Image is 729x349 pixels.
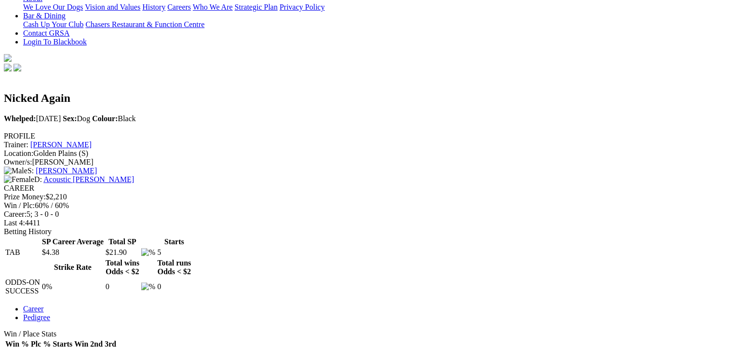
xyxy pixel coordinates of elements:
[5,339,29,349] th: Win %
[23,38,87,46] a: Login To Blackbook
[41,237,104,247] th: SP Career Average
[4,175,34,184] img: Female
[63,114,90,123] span: Dog
[23,29,69,37] a: Contact GRSA
[157,237,191,247] th: Starts
[74,339,89,349] th: Win
[23,3,725,12] div: About
[85,20,204,28] a: Chasers Restaurant & Function Centre
[36,167,97,175] a: [PERSON_NAME]
[4,193,46,201] span: Prize Money:
[63,114,77,123] b: Sex:
[142,3,165,11] a: History
[4,140,28,149] span: Trainer:
[4,201,35,209] span: Win / Plc:
[105,237,140,247] th: Total SP
[23,3,83,11] a: We Love Our Dogs
[5,248,40,257] td: TAB
[41,248,104,257] td: $4.38
[4,167,27,175] img: Male
[4,54,12,62] img: logo-grsa-white.png
[4,193,725,201] div: $2,210
[4,149,33,157] span: Location:
[41,278,104,296] td: 0%
[4,175,42,183] span: D:
[4,132,725,140] div: PROFILE
[92,114,118,123] b: Colour:
[4,201,725,210] div: 60% / 60%
[43,175,134,183] a: Acoustic [PERSON_NAME]
[85,3,140,11] a: Vision and Values
[4,210,725,219] div: 5; 3 - 0 - 0
[23,305,44,313] a: Career
[4,149,725,158] div: Golden Plains (S)
[4,64,12,71] img: facebook.svg
[193,3,233,11] a: Who We Are
[4,219,725,227] div: 4411
[141,248,155,257] img: %
[157,258,191,277] th: Total runs Odds < $2
[141,282,155,291] img: %
[4,158,725,167] div: [PERSON_NAME]
[235,3,278,11] a: Strategic Plan
[4,92,725,105] h2: Nicked Again
[4,227,725,236] div: Betting History
[4,114,36,123] b: Whelped:
[105,248,140,257] td: $21.90
[105,278,140,296] td: 0
[52,339,73,349] th: Starts
[30,339,51,349] th: Plc %
[279,3,325,11] a: Privacy Policy
[4,184,725,193] div: CAREER
[157,278,191,296] td: 0
[105,258,140,277] th: Total wins Odds < $2
[157,248,191,257] td: 5
[4,167,34,175] span: S:
[41,258,104,277] th: Strike Rate
[4,330,725,338] div: Win / Place Stats
[23,20,725,29] div: Bar & Dining
[92,114,136,123] span: Black
[4,114,61,123] span: [DATE]
[23,313,50,321] a: Pedigree
[23,12,66,20] a: Bar & Dining
[4,158,32,166] span: Owner/s:
[13,64,21,71] img: twitter.svg
[104,339,117,349] th: 3rd
[5,278,40,296] td: ODDS-ON SUCCESS
[4,210,27,218] span: Career:
[23,20,83,28] a: Cash Up Your Club
[167,3,191,11] a: Careers
[30,140,92,149] a: [PERSON_NAME]
[90,339,103,349] th: 2nd
[4,219,25,227] span: Last 4:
